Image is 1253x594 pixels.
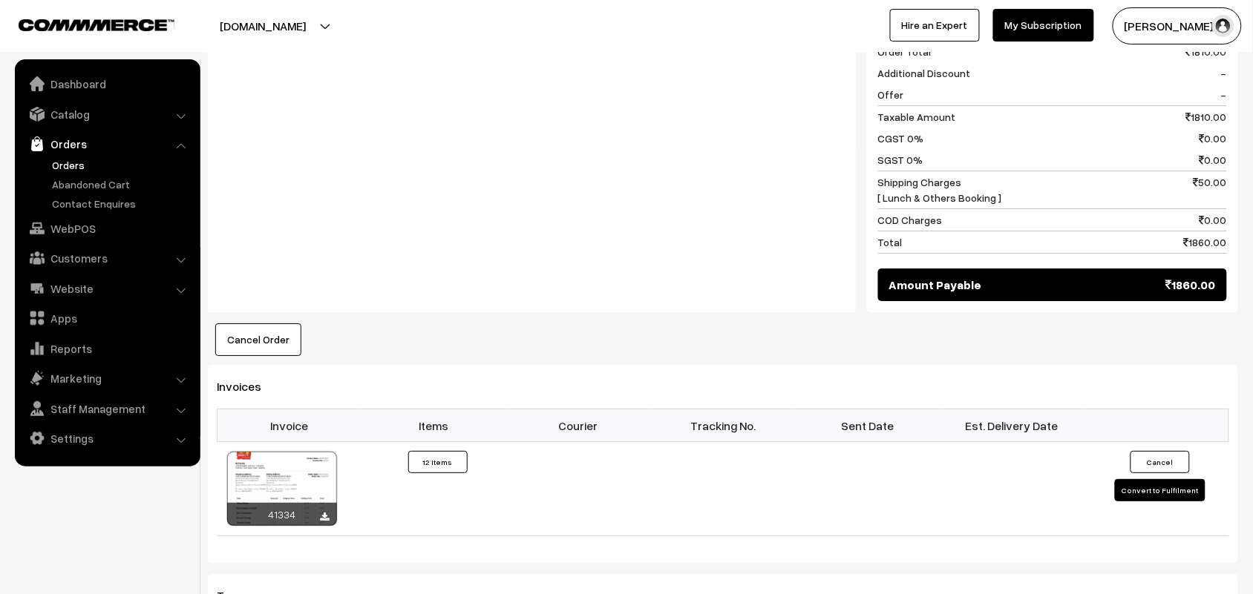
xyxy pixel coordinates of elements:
[48,157,195,173] a: Orders
[1221,65,1227,81] span: -
[19,131,195,157] a: Orders
[168,7,358,44] button: [DOMAIN_NAME]
[19,245,195,271] a: Customers
[878,174,1002,205] span: Shipping Charges [ Lunch & Others Booking ]
[19,365,195,392] a: Marketing
[878,234,903,250] span: Total
[878,131,924,146] span: CGST 0%
[48,196,195,211] a: Contact Enquires
[408,451,468,473] button: 12 Items
[1166,276,1216,294] span: 1860.00
[1221,87,1227,102] span: -
[19,425,195,452] a: Settings
[217,379,279,394] span: Invoices
[878,152,923,168] span: SGST 0%
[1115,479,1205,501] button: Convert to Fulfilment
[19,305,195,331] a: Apps
[940,409,1084,442] th: Est. Delivery Date
[878,212,943,228] span: COD Charges
[1194,174,1227,205] span: 50.00
[795,409,940,442] th: Sent Date
[1186,109,1227,125] span: 1810.00
[1212,15,1234,37] img: user
[1131,451,1190,473] button: Cancel
[19,70,195,97] a: Dashboard
[890,9,980,42] a: Hire an Expert
[878,87,904,102] span: Offer
[19,19,174,30] img: COMMMERCE
[1200,131,1227,146] span: 0.00
[215,323,301,356] button: Cancel Order
[19,395,195,422] a: Staff Management
[227,503,337,526] div: 41334
[1200,152,1227,168] span: 0.00
[19,215,195,242] a: WebPOS
[878,109,956,125] span: Taxable Amount
[878,65,971,81] span: Additional Discount
[217,409,362,442] th: Invoice
[19,335,195,362] a: Reports
[993,9,1094,42] a: My Subscription
[651,409,796,442] th: Tracking No.
[1113,7,1242,44] button: [PERSON_NAME] s…
[19,101,195,128] a: Catalog
[19,15,148,33] a: COMMMERCE
[48,176,195,192] a: Abandoned Cart
[361,409,506,442] th: Items
[19,275,195,302] a: Website
[1184,234,1227,250] span: 1860.00
[506,409,651,442] th: Courier
[1200,212,1227,228] span: 0.00
[889,276,982,294] span: Amount Payable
